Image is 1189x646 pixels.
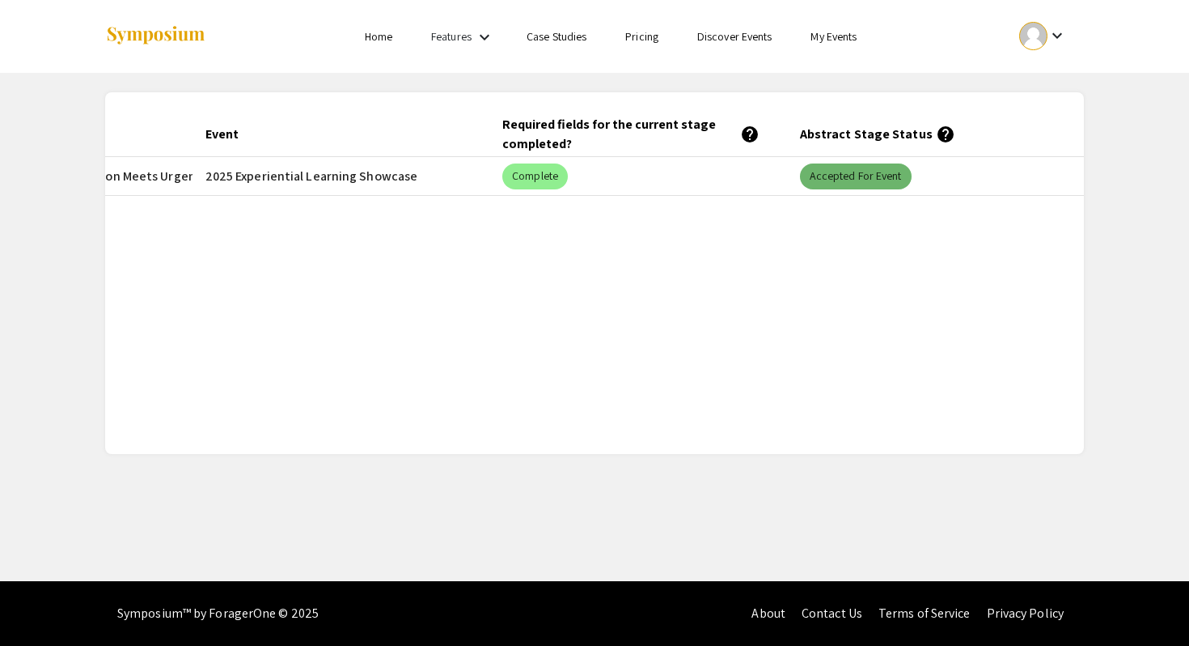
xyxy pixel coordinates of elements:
[527,29,586,44] a: Case Studies
[502,115,760,154] div: Required fields for the current stage completed?
[878,605,971,622] a: Terms of Service
[697,29,772,44] a: Discover Events
[751,605,785,622] a: About
[105,25,206,47] img: Symposium by ForagerOne
[431,29,472,44] a: Features
[987,605,1064,622] a: Privacy Policy
[193,157,490,196] mat-cell: 2025 Experiential Learning Showcase
[502,115,774,154] div: Required fields for the current stage completed?help
[475,28,494,47] mat-icon: Expand Features list
[787,112,1085,157] mat-header-cell: Abstract Stage Status
[502,164,568,189] mat-chip: Complete
[740,125,760,144] mat-icon: help
[802,605,862,622] a: Contact Us
[625,29,658,44] a: Pricing
[117,581,319,646] div: Symposium™ by ForagerOne © 2025
[205,125,253,144] div: Event
[810,29,857,44] a: My Events
[1002,18,1084,54] button: Expand account dropdown
[205,125,239,144] div: Event
[800,164,912,189] mat-chip: Accepted for Event
[12,573,69,634] iframe: Chat
[936,125,955,144] mat-icon: help
[365,29,392,44] a: Home
[1047,26,1067,45] mat-icon: Expand account dropdown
